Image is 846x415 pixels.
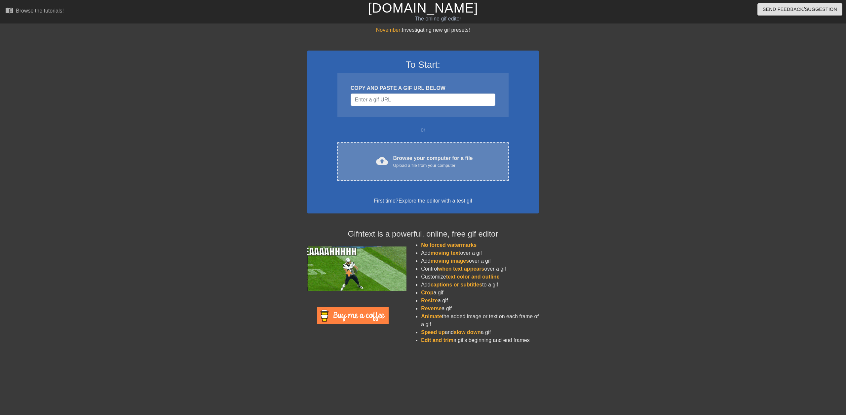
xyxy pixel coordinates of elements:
[393,162,473,169] div: Upload a file from your computer
[421,249,539,257] li: Add over a gif
[446,274,500,280] span: text color and outline
[421,281,539,289] li: Add to a gif
[307,229,539,239] h4: Gifntext is a powerful, online, free gif editor
[325,126,521,134] div: or
[307,246,406,291] img: football_small.gif
[351,94,495,106] input: Username
[454,329,481,335] span: slow down
[421,305,539,313] li: a gif
[307,26,539,34] div: Investigating new gif presets!
[317,307,389,324] img: Buy Me A Coffee
[421,273,539,281] li: Customize
[351,84,495,92] div: COPY AND PASTE A GIF URL BELOW
[421,337,453,343] span: Edit and trim
[376,155,388,167] span: cloud_upload
[438,266,484,272] span: when text appears
[421,290,433,295] span: Crop
[285,15,591,23] div: The online gif editor
[763,5,837,14] span: Send Feedback/Suggestion
[431,250,460,256] span: moving text
[421,314,442,319] span: Animate
[421,289,539,297] li: a gif
[421,313,539,328] li: the added image or text on each frame of a gif
[316,197,530,205] div: First time?
[376,27,402,33] span: November:
[5,6,13,14] span: menu_book
[421,297,539,305] li: a gif
[757,3,842,16] button: Send Feedback/Suggestion
[368,1,478,15] a: [DOMAIN_NAME]
[5,6,64,17] a: Browse the tutorials!
[399,198,472,204] a: Explore the editor with a test gif
[421,336,539,344] li: a gif's beginning and end frames
[421,306,442,311] span: Reverse
[316,59,530,70] h3: To Start:
[421,329,445,335] span: Speed up
[431,282,482,287] span: captions or subtitles
[431,258,469,264] span: moving images
[421,242,477,248] span: No forced watermarks
[393,154,473,169] div: Browse your computer for a file
[16,8,64,14] div: Browse the tutorials!
[421,257,539,265] li: Add over a gif
[421,328,539,336] li: and a gif
[421,298,438,303] span: Resize
[421,265,539,273] li: Control over a gif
